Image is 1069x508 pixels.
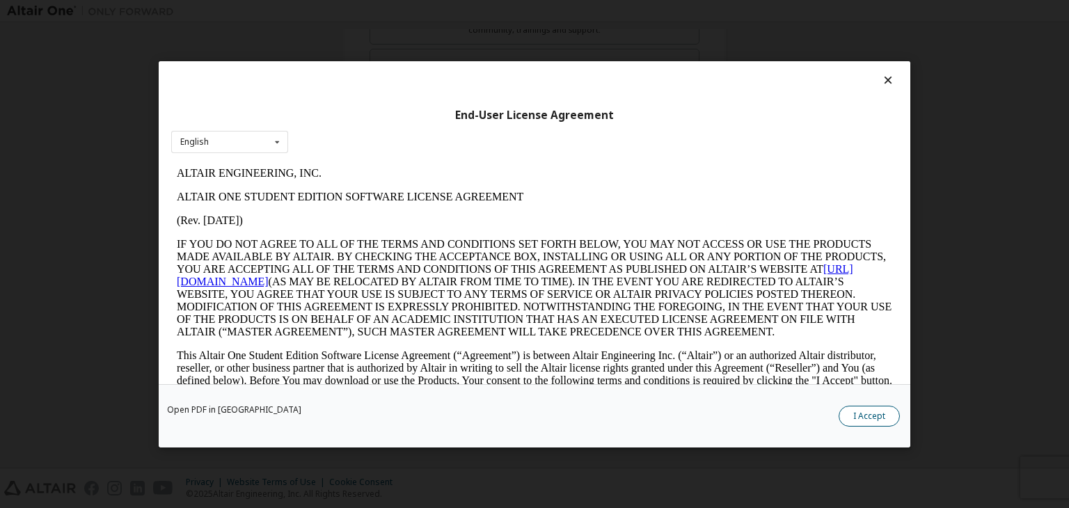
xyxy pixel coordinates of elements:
a: [URL][DOMAIN_NAME] [6,102,682,126]
button: I Accept [839,406,900,427]
div: English [180,138,209,146]
p: IF YOU DO NOT AGREE TO ALL OF THE TERMS AND CONDITIONS SET FORTH BELOW, YOU MAY NOT ACCESS OR USE... [6,77,721,177]
p: ALTAIR ONE STUDENT EDITION SOFTWARE LICENSE AGREEMENT [6,29,721,42]
p: (Rev. [DATE]) [6,53,721,65]
p: ALTAIR ENGINEERING, INC. [6,6,721,18]
p: This Altair One Student Edition Software License Agreement (“Agreement”) is between Altair Engine... [6,188,721,238]
a: Open PDF in [GEOGRAPHIC_DATA] [167,406,301,414]
div: End-User License Agreement [171,108,898,122]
